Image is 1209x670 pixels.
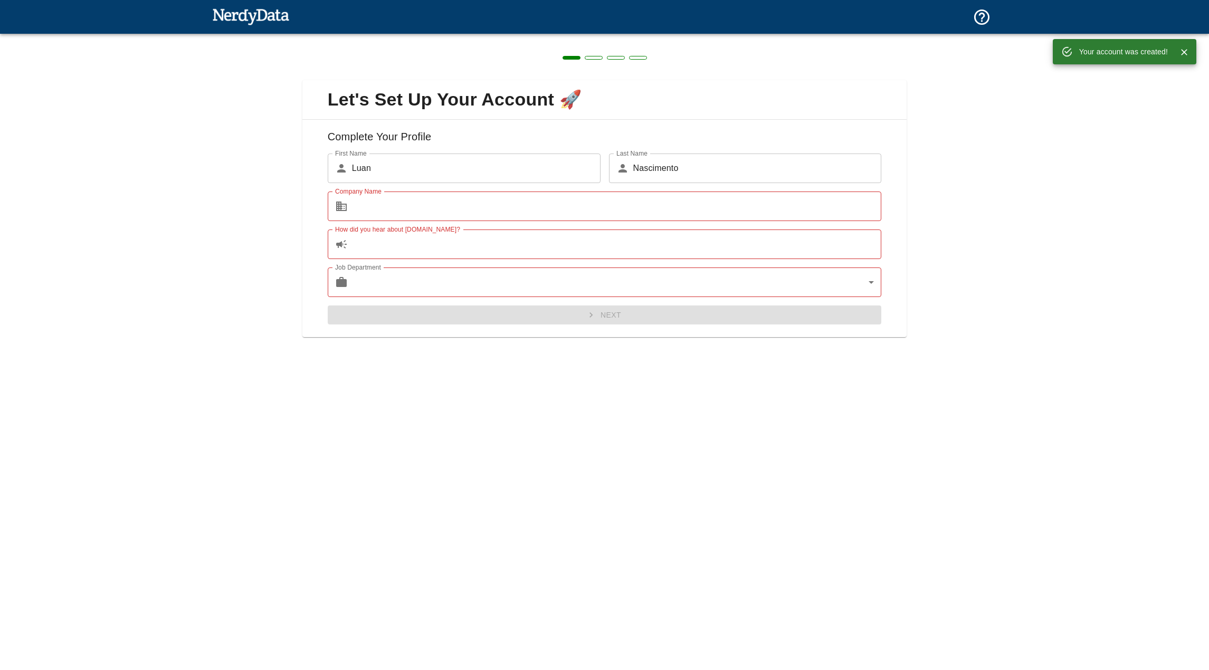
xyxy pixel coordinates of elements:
button: Support and Documentation [966,2,997,33]
img: NerdyData.com [212,6,290,27]
label: Last Name [616,149,648,158]
span: Let's Set Up Your Account 🚀 [311,89,899,111]
label: Job Department [335,263,381,272]
label: First Name [335,149,367,158]
button: Close [1176,44,1192,60]
div: Your account was created! [1079,42,1168,61]
label: How did you hear about [DOMAIN_NAME]? [335,225,460,234]
label: Company Name [335,187,382,196]
h6: Complete Your Profile [311,128,899,154]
